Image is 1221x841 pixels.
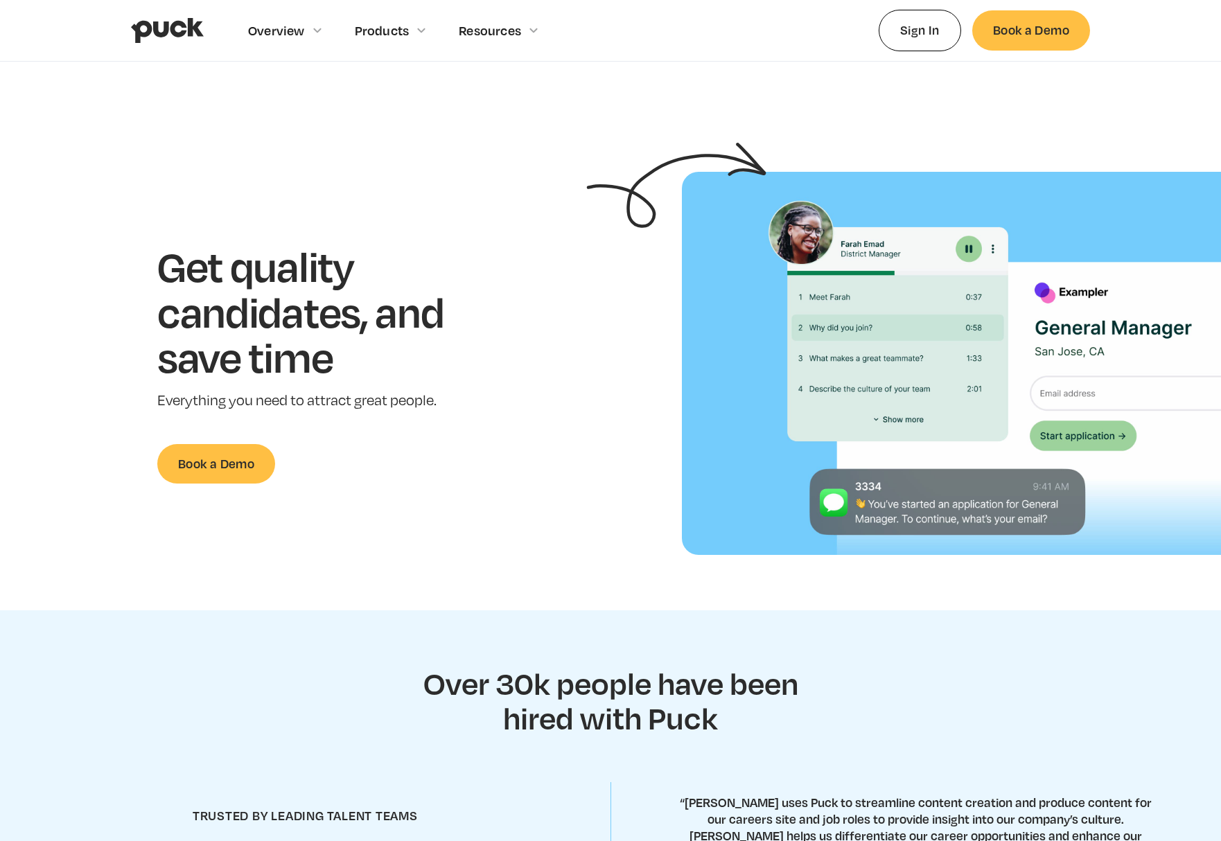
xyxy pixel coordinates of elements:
[406,666,815,734] h2: Over 30k people have been hired with Puck
[459,23,521,38] div: Resources
[157,391,486,411] p: Everything you need to attract great people.
[972,10,1090,50] a: Book a Demo
[157,444,275,484] a: Book a Demo
[879,10,961,51] a: Sign In
[157,243,486,380] h1: Get quality candidates, and save time
[355,23,410,38] div: Products
[193,808,418,824] h4: trusted by leading talent teams
[248,23,305,38] div: Overview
